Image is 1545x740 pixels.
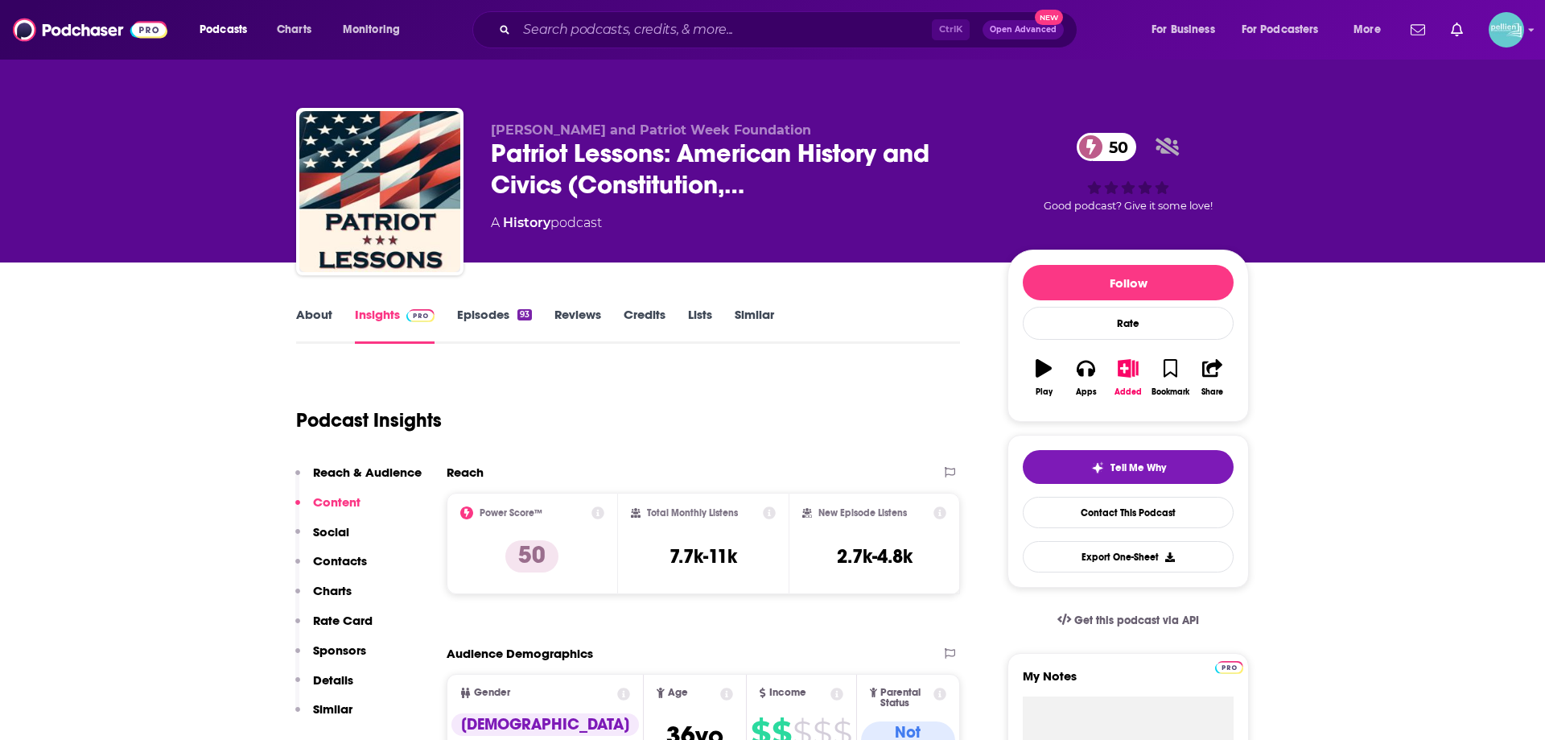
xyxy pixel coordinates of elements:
span: Ctrl K [932,19,970,40]
h1: Podcast Insights [296,408,442,432]
img: Podchaser Pro [406,309,435,322]
div: Share [1201,387,1223,397]
p: Similar [313,701,352,717]
button: Details [295,672,353,702]
h2: Audience Demographics [447,646,593,661]
button: Added [1107,349,1149,407]
button: Bookmark [1149,349,1191,407]
div: Added [1114,387,1142,397]
button: Apps [1065,349,1106,407]
a: Credits [624,307,665,344]
span: Open Advanced [990,26,1057,34]
button: Share [1192,349,1234,407]
a: About [296,307,332,344]
button: Similar [295,701,352,731]
p: Rate Card [313,613,373,628]
div: Bookmark [1152,387,1189,397]
button: Social [295,524,349,554]
a: Episodes93 [457,307,532,344]
a: Charts [266,17,321,43]
span: For Business [1152,19,1215,41]
button: Reach & Audience [295,465,422,494]
a: Contact This Podcast [1023,497,1234,528]
label: My Notes [1023,668,1234,697]
h2: Total Monthly Listens [647,507,738,519]
span: Charts [277,19,311,41]
div: 93 [517,309,532,320]
button: Rate Card [295,613,373,643]
span: More [1353,19,1381,41]
button: open menu [1231,17,1342,43]
button: Play [1023,349,1065,407]
button: open menu [1140,17,1235,43]
h2: New Episode Listens [818,507,907,519]
span: For Podcasters [1242,19,1319,41]
a: Reviews [554,307,601,344]
span: Monitoring [343,19,400,41]
span: Parental Status [880,688,930,709]
a: History [503,215,550,230]
span: New [1035,10,1064,25]
button: Charts [295,583,352,613]
p: Sponsors [313,643,366,658]
span: Good podcast? Give it some love! [1044,200,1213,212]
img: Podchaser - Follow, Share and Rate Podcasts [13,14,167,45]
div: A podcast [491,213,602,233]
a: Pro website [1215,659,1243,674]
p: Content [313,494,360,510]
p: Details [313,672,353,688]
a: 50 [1077,133,1136,161]
p: Social [313,524,349,539]
img: tell me why sparkle [1091,461,1104,474]
p: Contacts [313,553,367,568]
p: Charts [313,583,352,598]
span: Gender [474,688,510,698]
p: 50 [505,540,558,573]
h3: 2.7k-4.8k [837,544,913,568]
a: InsightsPodchaser Pro [355,307,435,344]
button: Open AdvancedNew [983,20,1064,39]
span: Income [769,688,806,698]
h3: 7.7k-11k [669,544,737,568]
button: Content [295,494,360,524]
div: [DEMOGRAPHIC_DATA] [451,713,639,736]
p: Reach & Audience [313,465,422,480]
a: Similar [735,307,774,344]
span: Logged in as JessicaPellien [1489,12,1524,48]
button: Contacts [295,553,367,583]
img: User Profile [1489,12,1524,48]
button: Sponsors [295,643,366,672]
span: Tell Me Why [1110,461,1166,474]
button: Follow [1023,265,1234,300]
button: open menu [1342,17,1401,43]
a: Show notifications dropdown [1404,16,1432,43]
div: 50Good podcast? Give it some love! [1007,122,1249,222]
h2: Reach [447,465,484,480]
button: Export One-Sheet [1023,541,1234,573]
div: Rate [1023,307,1234,340]
span: Podcasts [200,19,247,41]
button: open menu [188,17,268,43]
span: Age [668,688,688,698]
button: Show profile menu [1489,12,1524,48]
a: Get this podcast via API [1044,601,1212,640]
button: tell me why sparkleTell Me Why [1023,450,1234,484]
button: open menu [332,17,421,43]
div: Apps [1076,387,1097,397]
input: Search podcasts, credits, & more... [517,17,932,43]
img: Podchaser Pro [1215,661,1243,674]
div: Search podcasts, credits, & more... [488,11,1093,48]
span: 50 [1093,133,1136,161]
a: Show notifications dropdown [1444,16,1469,43]
h2: Power Score™ [480,507,542,519]
div: Play [1036,387,1053,397]
img: Patriot Lessons: American History and Civics (Constitution, Declaration of Independence, etc.) [299,111,460,272]
span: [PERSON_NAME] and Patriot Week Foundation [491,122,811,138]
span: Get this podcast via API [1074,614,1199,627]
a: Lists [688,307,712,344]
